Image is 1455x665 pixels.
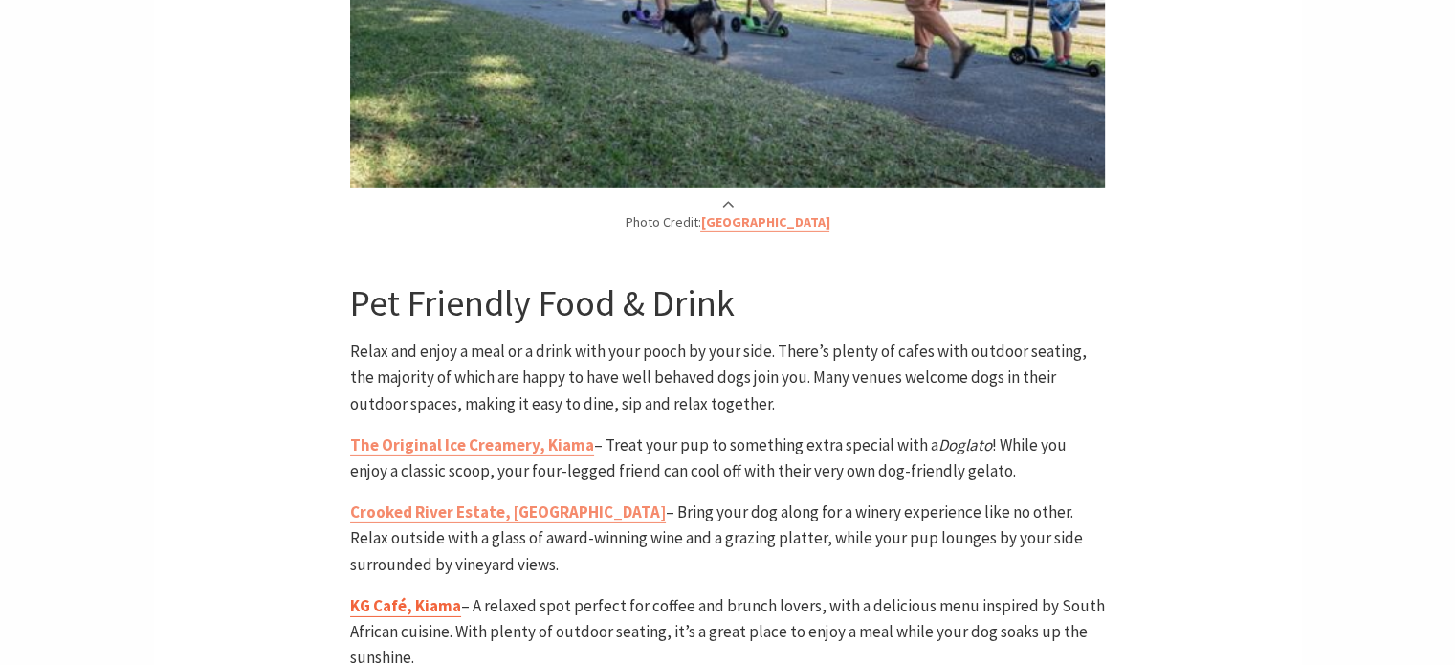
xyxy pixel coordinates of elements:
[700,213,829,232] a: [GEOGRAPHIC_DATA]
[350,341,1087,413] span: Relax and enjoy a meal or a drink with your pooch by your side. There’s plenty of cafes with outd...
[350,501,666,522] strong: Crooked River Estate, [GEOGRAPHIC_DATA]
[350,197,1105,233] p: Photo Credit:
[350,432,1105,484] p: – Treat your pup to something extra special with a ! While you enjoy a classic scoop, your four-l...
[938,434,992,455] em: Doglato
[350,281,1105,325] h3: Pet Friendly Food & Drink
[350,499,1105,578] p: – Bring your dog along for a winery experience like no other. Relax outside with a glass of award...
[350,434,594,456] a: The Original Ice Creamery, Kiama
[350,434,594,455] strong: The Original Ice Creamery, Kiama
[350,501,666,523] a: Crooked River Estate, [GEOGRAPHIC_DATA]
[350,595,461,616] strong: KG Café, Kiama
[350,595,461,617] a: KG Café, Kiama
